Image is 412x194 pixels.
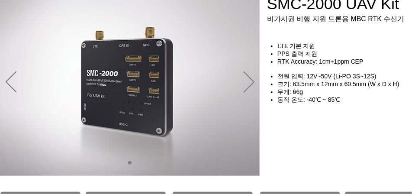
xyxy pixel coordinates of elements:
[125,161,135,165] nav: 슬라이드
[277,58,364,65] span: RTK Accuracy: 1cm+1ppm CEP
[277,81,399,87] span: 크기: 63.5mm x 12mm x 60.5mm (W x D x H)
[128,161,132,165] a: 01
[312,157,412,194] iframe: Wix Chat
[277,88,303,95] span: 무게: 66g
[277,96,340,103] span: 동작 온도: -40℃ ~ 85℃
[6,71,16,94] button: 이전
[277,73,377,80] span: 전원 입력: 12V~50V (Li-PO 3S~12S)
[244,71,254,94] button: 다음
